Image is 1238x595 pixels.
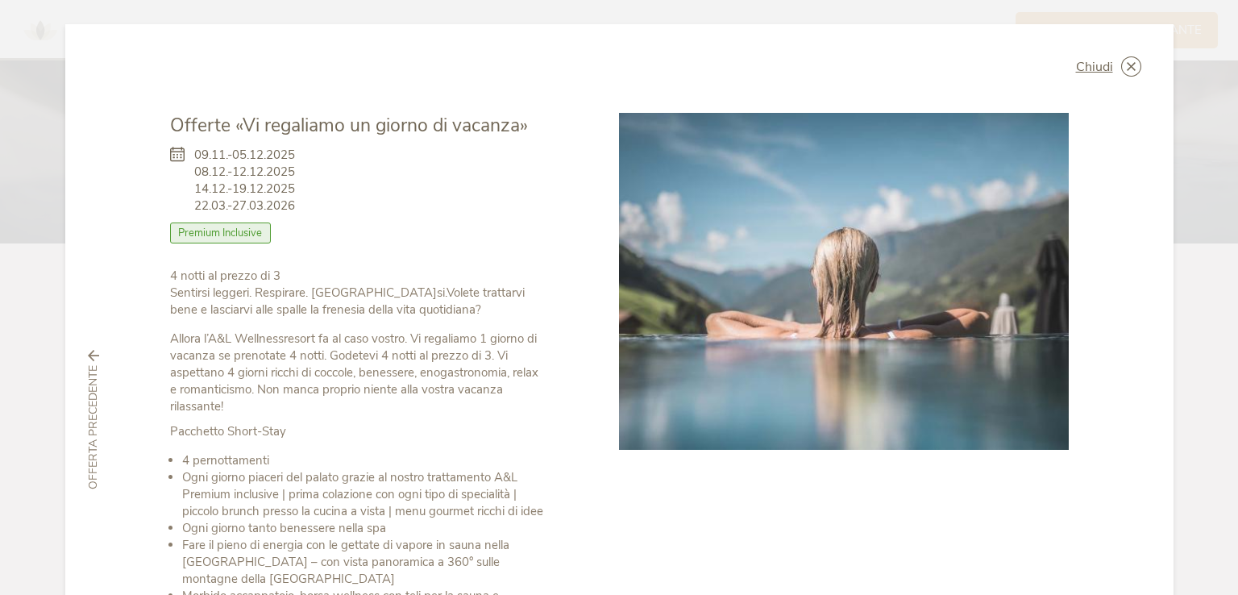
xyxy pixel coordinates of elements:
strong: Pacchetto Short-Stay [170,423,286,439]
strong: 4 notti al prezzo di 3 [170,268,280,284]
p: Allora l’A&L Wellnessresort fa al caso vostro. Vi regaliamo 1 giorno di vacanza se prenotate 4 no... [170,331,547,415]
span: Premium Inclusive [170,223,272,243]
li: Fare il pieno di energia con le gettate di vapore in sauna nella [GEOGRAPHIC_DATA] – con vista pa... [182,537,547,588]
li: Ogni giorno piaceri del palato grazie al nostro trattamento A&L Premium inclusive | prima colazio... [182,469,547,520]
li: 4 pernottamenti [182,452,547,469]
span: Offerte «Vi regaliamo un giorno di vacanza» [170,113,528,138]
span: 09.11.-05.12.2025 08.12.-12.12.2025 14.12.-19.12.2025 22.03.-27.03.2026 [194,147,295,214]
span: Offerta precedente [85,365,102,489]
span: Chiudi [1076,60,1113,73]
strong: Volete trattarvi bene e lasciarvi alle spalle la frenesia della vita quotidiana? [170,285,525,318]
li: Ogni giorno tanto benessere nella spa [182,520,547,537]
img: Offerte «Vi regaliamo un giorno di vacanza» [619,113,1069,450]
p: Sentirsi leggeri. Respirare. [GEOGRAPHIC_DATA]si. [170,268,547,318]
